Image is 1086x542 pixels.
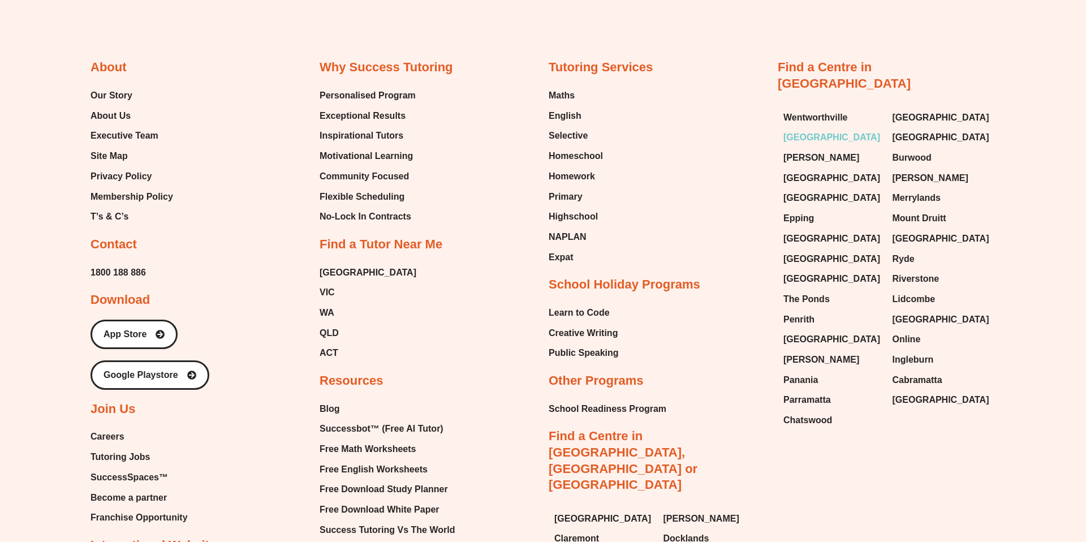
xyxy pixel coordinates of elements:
[893,311,990,328] a: [GEOGRAPHIC_DATA]
[783,392,831,408] span: Parramatta
[549,148,603,165] span: Homeschool
[90,87,132,104] span: Our Story
[549,304,610,321] span: Learn to Code
[893,190,990,207] a: Merrylands
[549,107,581,124] span: English
[893,291,990,308] a: Lidcombe
[90,208,173,225] a: T’s & C’s
[549,127,603,144] a: Selective
[549,168,595,185] span: Homework
[90,401,135,418] h2: Join Us
[893,109,990,126] a: [GEOGRAPHIC_DATA]
[320,148,413,165] span: Motivational Learning
[893,251,990,268] a: Ryde
[893,230,990,247] a: [GEOGRAPHIC_DATA]
[893,170,968,187] span: [PERSON_NAME]
[549,325,618,342] span: Creative Writing
[893,351,990,368] a: Ingleburn
[1029,488,1086,542] iframe: Chat Widget
[783,190,881,207] a: [GEOGRAPHIC_DATA]
[549,345,619,362] a: Public Speaking
[893,210,990,227] a: Mount Druitt
[549,127,588,144] span: Selective
[783,331,880,348] span: [GEOGRAPHIC_DATA]
[90,449,150,466] span: Tutoring Jobs
[90,449,188,466] a: Tutoring Jobs
[90,509,188,526] span: Franchise Opportunity
[90,428,124,445] span: Careers
[549,208,598,225] span: Highschool
[90,320,178,349] a: App Store
[320,401,455,418] a: Blog
[104,371,178,380] span: Google Playstore
[320,264,416,281] a: [GEOGRAPHIC_DATA]
[783,392,881,408] a: Parramatta
[783,230,880,247] span: [GEOGRAPHIC_DATA]
[893,372,942,389] span: Cabramatta
[320,168,416,185] a: Community Focused
[320,168,409,185] span: Community Focused
[320,87,416,104] a: Personalised Program
[549,429,697,492] a: Find a Centre in [GEOGRAPHIC_DATA], [GEOGRAPHIC_DATA] or [GEOGRAPHIC_DATA]
[320,304,416,321] a: WA
[783,109,881,126] a: Wentworthville
[663,510,761,527] a: [PERSON_NAME]
[320,188,416,205] a: Flexible Scheduling
[320,401,340,418] span: Blog
[90,127,158,144] span: Executive Team
[783,129,880,146] span: [GEOGRAPHIC_DATA]
[90,168,152,185] span: Privacy Policy
[320,441,455,458] a: Free Math Worksheets
[893,392,990,408] a: [GEOGRAPHIC_DATA]
[783,190,880,207] span: [GEOGRAPHIC_DATA]
[320,481,455,498] a: Free Download Study Planner
[90,489,188,506] a: Become a partner
[90,59,127,76] h2: About
[554,510,652,527] a: [GEOGRAPHIC_DATA]
[783,251,880,268] span: [GEOGRAPHIC_DATA]
[893,149,990,166] a: Burwood
[893,190,941,207] span: Merrylands
[549,59,653,76] h2: Tutoring Services
[90,469,168,486] span: SuccessSpaces™
[90,292,150,308] h2: Download
[320,127,403,144] span: Inspirational Tutors
[783,210,814,227] span: Epping
[783,412,832,429] span: Chatswood
[893,372,990,389] a: Cabramatta
[320,236,442,253] h2: Find a Tutor Near Me
[783,270,880,287] span: [GEOGRAPHIC_DATA]
[783,351,881,368] a: [PERSON_NAME]
[320,420,455,437] a: Successbot™ (Free AI Tutor)
[783,331,881,348] a: [GEOGRAPHIC_DATA]
[893,251,915,268] span: Ryde
[90,236,137,253] h2: Contact
[663,510,739,527] span: [PERSON_NAME]
[893,129,989,146] span: [GEOGRAPHIC_DATA]
[783,230,881,247] a: [GEOGRAPHIC_DATA]
[893,392,989,408] span: [GEOGRAPHIC_DATA]
[893,331,921,348] span: Online
[893,230,989,247] span: [GEOGRAPHIC_DATA]
[783,291,830,308] span: The Ponds
[90,148,128,165] span: Site Map
[893,149,932,166] span: Burwood
[90,428,188,445] a: Careers
[549,87,575,104] span: Maths
[893,331,990,348] a: Online
[90,469,188,486] a: SuccessSpaces™
[549,249,574,266] span: Expat
[549,249,603,266] a: Expat
[549,229,587,246] span: NAPLAN
[90,360,209,390] a: Google Playstore
[320,373,383,389] h2: Resources
[90,127,173,144] a: Executive Team
[554,510,651,527] span: [GEOGRAPHIC_DATA]
[783,149,859,166] span: [PERSON_NAME]
[893,291,936,308] span: Lidcombe
[549,325,619,342] a: Creative Writing
[783,210,881,227] a: Epping
[320,481,448,498] span: Free Download Study Planner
